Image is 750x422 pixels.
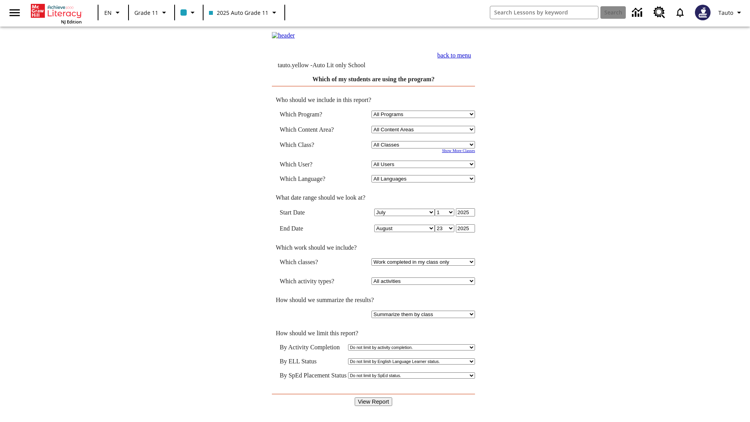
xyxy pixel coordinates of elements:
[280,258,345,266] td: Which classes?
[312,76,435,82] a: Which of my students are using the program?
[177,5,200,20] button: Class color is light blue. Change class color
[61,19,82,25] span: NJ Edition
[280,208,345,216] td: Start Date
[280,372,346,379] td: By SpEd Placement Status
[280,224,345,232] td: End Date
[272,97,475,104] td: Who should we include in this report?
[312,62,366,68] nobr: Auto Lit only School
[280,277,345,285] td: Which activity types?
[104,9,112,17] span: EN
[278,62,396,69] td: tauto.yellow -
[280,344,346,351] td: By Activity Completion
[272,194,475,201] td: What date range should we look at?
[690,2,715,23] button: Select a new avatar
[272,297,475,304] td: How should we summarize the results?
[209,9,268,17] span: 2025 Auto Grade 11
[280,141,345,148] td: Which Class?
[280,175,345,182] td: Which Language?
[490,6,598,19] input: search field
[627,2,649,23] a: Data Center
[355,397,392,406] input: View Report
[437,52,471,59] a: back to menu
[3,1,26,24] button: Open side menu
[280,126,334,133] nobr: Which Content Area?
[718,9,733,17] span: Tauto
[442,148,475,153] a: Show More Classes
[272,244,475,251] td: Which work should we include?
[101,5,126,20] button: Language: EN, Select a language
[131,5,172,20] button: Grade: Grade 11, Select a grade
[670,2,690,23] a: Notifications
[695,5,711,20] img: Avatar
[649,2,670,23] a: Resource Center, Will open in new tab
[272,32,295,39] img: header
[715,5,747,20] button: Profile/Settings
[206,5,282,20] button: Class: 2025 Auto Grade 11, Select your class
[31,2,82,25] div: Home
[280,358,346,365] td: By ELL Status
[280,111,345,118] td: Which Program?
[272,330,475,337] td: How should we limit this report?
[280,161,345,168] td: Which User?
[134,9,158,17] span: Grade 11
